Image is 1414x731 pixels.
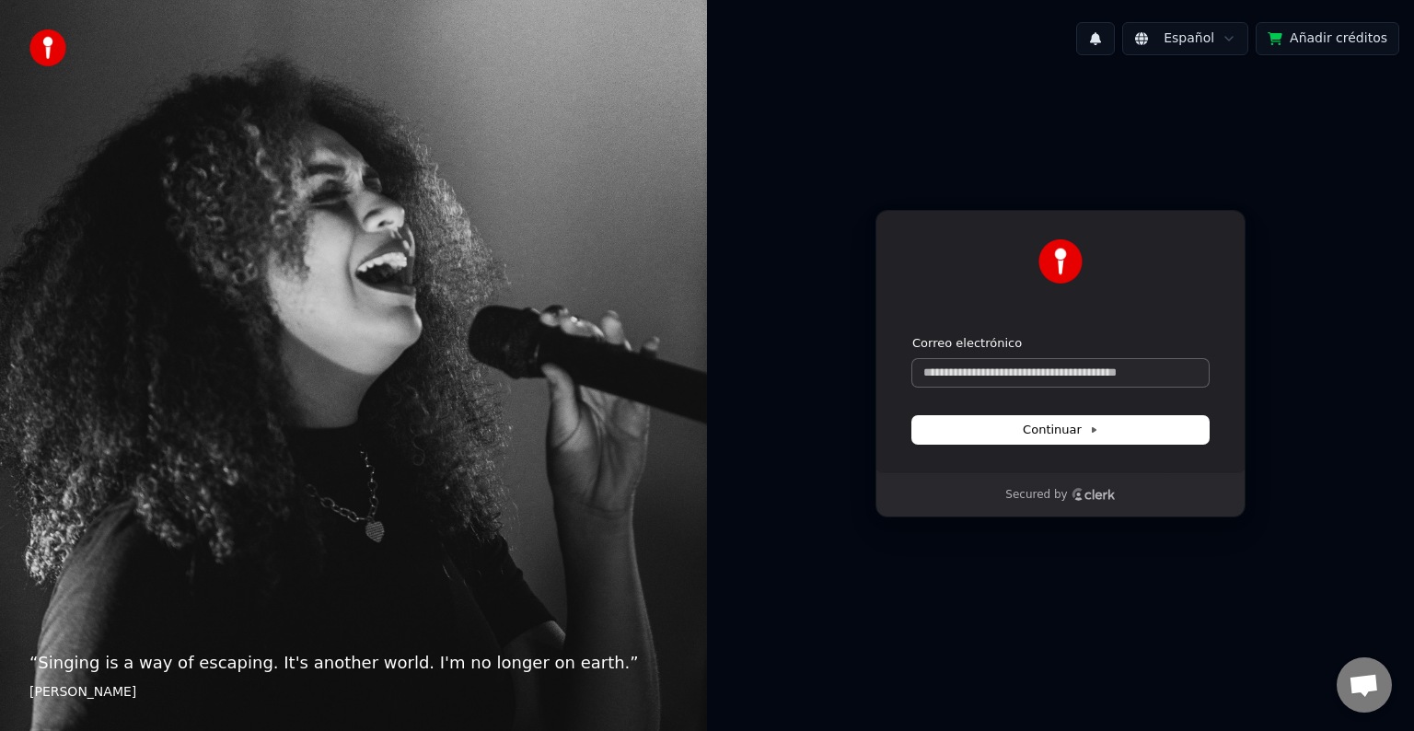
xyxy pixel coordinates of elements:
[1005,488,1067,503] p: Secured by
[1072,488,1116,501] a: Clerk logo
[1038,239,1083,284] img: Youka
[29,650,678,676] p: “ Singing is a way of escaping. It's another world. I'm no longer on earth. ”
[912,335,1022,352] label: Correo electrónico
[29,683,678,702] footer: [PERSON_NAME]
[29,29,66,66] img: youka
[912,416,1209,444] button: Continuar
[1337,657,1392,713] div: Chat abierto
[1023,422,1098,438] span: Continuar
[1256,22,1399,55] button: Añadir créditos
